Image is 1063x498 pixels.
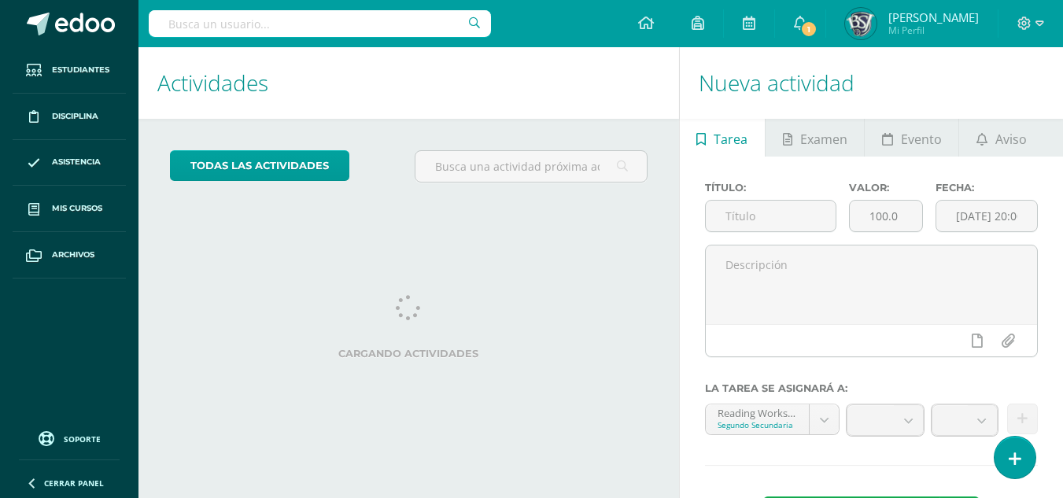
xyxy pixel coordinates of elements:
[850,201,922,231] input: Puntos máximos
[936,201,1037,231] input: Fecha de entrega
[705,182,836,194] label: Título:
[800,120,847,158] span: Examen
[157,47,660,119] h1: Actividades
[13,94,126,140] a: Disciplina
[13,47,126,94] a: Estudiantes
[64,433,101,445] span: Soporte
[865,119,958,157] a: Evento
[415,151,646,182] input: Busca una actividad próxima aquí...
[19,427,120,448] a: Soporte
[170,150,349,181] a: todas las Actividades
[706,201,836,231] input: Título
[849,182,923,194] label: Valor:
[936,182,1038,194] label: Fecha:
[149,10,491,37] input: Busca un usuario...
[52,64,109,76] span: Estudiantes
[52,249,94,261] span: Archivos
[766,119,864,157] a: Examen
[13,140,126,186] a: Asistencia
[845,8,877,39] img: e16d7183d2555189321a24b4c86d58dd.png
[800,20,818,38] span: 1
[44,478,104,489] span: Cerrar panel
[52,110,98,123] span: Disciplina
[901,120,942,158] span: Evento
[888,24,979,37] span: Mi Perfil
[52,156,101,168] span: Asistencia
[718,419,798,430] div: Segundo Secundaria
[959,119,1043,157] a: Aviso
[718,404,798,419] div: Reading Workshop 'A'
[13,232,126,279] a: Archivos
[680,119,765,157] a: Tarea
[13,186,126,232] a: Mis cursos
[714,120,747,158] span: Tarea
[888,9,979,25] span: [PERSON_NAME]
[706,404,840,434] a: Reading Workshop 'A'Segundo Secundaria
[699,47,1044,119] h1: Nueva actividad
[52,202,102,215] span: Mis cursos
[995,120,1027,158] span: Aviso
[170,348,648,360] label: Cargando actividades
[705,382,1038,394] label: La tarea se asignará a:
